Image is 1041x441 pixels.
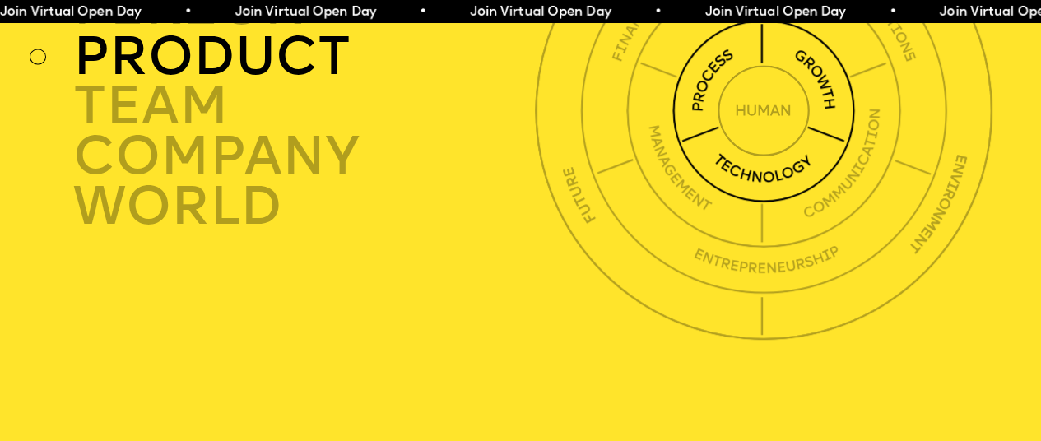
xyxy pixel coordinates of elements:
div: company [73,132,542,182]
div: product [73,32,542,82]
div: world [73,182,542,232]
span: • [889,6,896,19]
span: • [184,6,192,19]
span: • [654,6,662,19]
span: • [419,6,426,19]
div: TEAM [73,82,542,132]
